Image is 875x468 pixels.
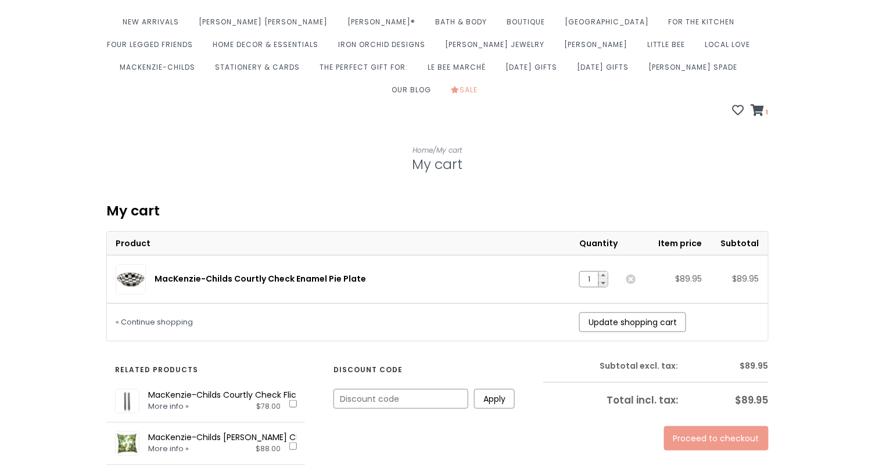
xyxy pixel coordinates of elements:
[599,272,608,279] a: Increase quantity by 1
[733,273,759,285] span: $89.95
[577,59,634,82] a: [DATE] Gifts
[213,37,324,59] a: Home Decor & Essentials
[740,360,769,372] strong: $89.95
[736,393,769,407] strong: $89.95
[505,59,563,82] a: [DATE] Gifts
[721,237,759,249] span: Subtotal
[116,317,193,327] a: « Continue shopping
[579,312,686,332] a: Update shopping cart
[565,14,655,37] a: [GEOGRAPHIC_DATA]
[123,14,185,37] a: New Arrivals
[256,401,281,412] div: $78.00
[507,14,551,37] a: Boutique
[215,59,306,82] a: Stationery & Cards
[618,232,636,255] th: Actions
[543,359,769,451] div: Cart costs
[413,145,433,155] a: Home
[599,279,608,287] a: Decrease quantity by 1
[116,265,145,294] img: MacKenzie-Childs Courtly Check Enamel Pie Plate
[451,82,483,105] a: Sale
[600,360,679,372] strong: Subtotal excl. tax:
[289,400,297,408] input: MacKenzie-Childs Courtly Check Flicker Taper Candles - Set of 2
[115,363,198,376] strong: Related products
[155,273,366,285] a: MacKenzie-Childs Courtly Check Enamel Pie Plate
[669,14,741,37] a: For the Kitchen
[664,426,769,451] a: Proceed to checkout
[148,431,339,443] a: MacKenzie-Childs [PERSON_NAME] Check Pillow
[435,14,493,37] a: Bath & Body
[107,37,199,59] a: Four Legged Friends
[579,237,618,249] span: Quantity
[289,442,297,450] input: MacKenzie-Childs Holly Check Pillow
[116,237,150,249] span: Product
[648,59,744,82] a: [PERSON_NAME] Spade
[765,107,769,117] span: 1
[675,273,702,285] span: $89.95
[705,37,756,59] a: Local Love
[148,444,189,453] a: More info »
[116,390,139,413] img: MacKenzie-Childs Courtly Check Flicker Taper Candles - Set of 2
[474,389,515,409] a: Apply
[437,145,462,155] a: My cart
[583,272,596,287] input: Quantity
[199,14,333,37] a: [PERSON_NAME] [PERSON_NAME]
[751,106,769,117] a: 1
[626,275,636,284] a: Remove
[658,237,702,249] span: Item price
[334,390,468,408] input: Discount code
[148,401,189,411] a: More info »
[333,363,403,376] strong: Discount code
[392,82,437,105] a: Our Blog
[120,59,201,82] a: MacKenzie-Childs
[445,37,550,59] a: [PERSON_NAME] Jewelry
[428,59,492,82] a: Le Bee Marché
[347,14,421,37] a: [PERSON_NAME]®
[106,231,769,341] form: Cart
[647,37,691,59] a: Little Bee
[148,389,411,401] a: MacKenzie-Childs Courtly Check Flicker Taper Candles - Set of 2
[338,37,431,59] a: Iron Orchid Designs
[320,59,414,82] a: The perfect gift for:
[116,432,139,455] img: MacKenzie-Childs Holly Check Pillow
[564,37,633,59] a: [PERSON_NAME]
[106,203,769,219] div: My cart
[607,393,679,407] strong: Total including VAT
[256,443,281,455] div: $88.00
